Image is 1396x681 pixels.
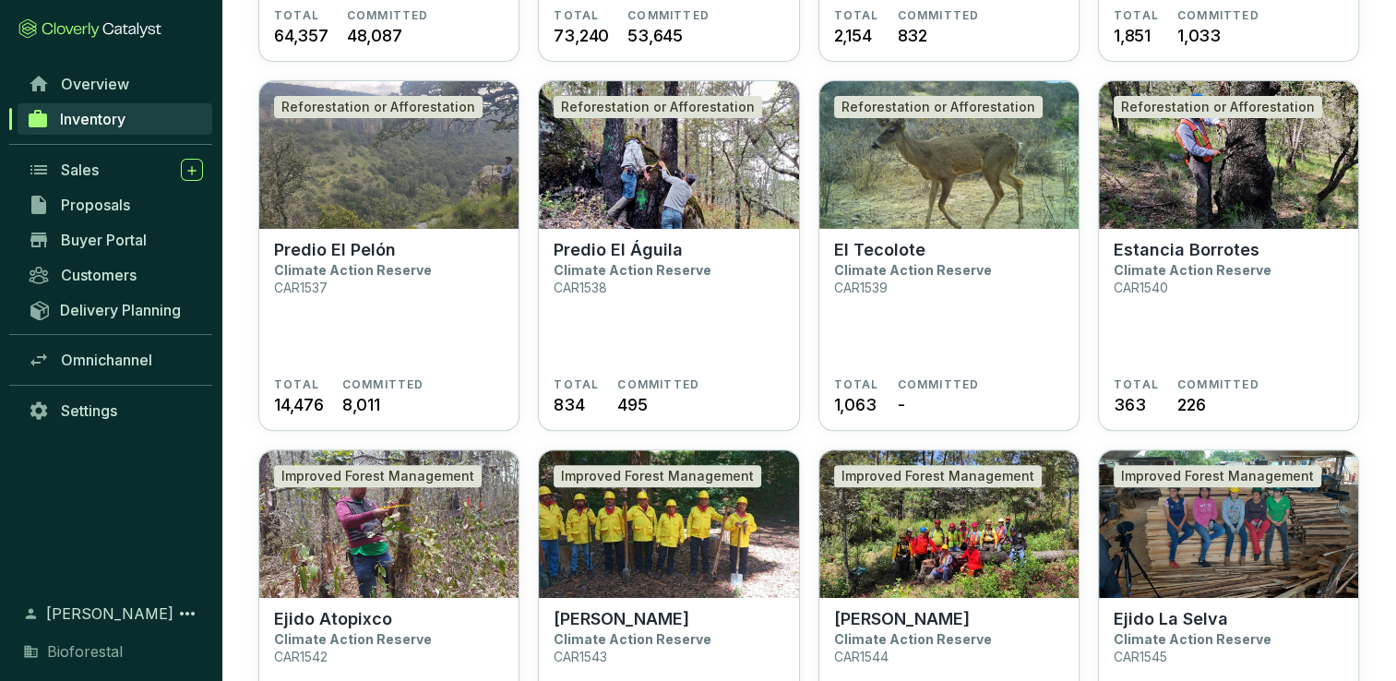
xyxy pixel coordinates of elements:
[834,262,992,278] p: Climate Action Reserve
[834,280,888,295] p: CAR1539
[342,392,380,417] span: 8,011
[1114,465,1321,487] div: Improved Forest Management
[1114,609,1228,629] p: Ejido La Selva
[274,631,432,647] p: Climate Action Reserve
[274,262,432,278] p: Climate Action Reserve
[554,465,761,487] div: Improved Forest Management
[274,96,483,118] div: Reforestation or Afforestation
[554,392,584,417] span: 834
[61,351,152,369] span: Omnichannel
[819,450,1079,598] img: Ejido Zacualtipán
[554,23,609,48] span: 73,240
[538,80,799,431] a: Predio El ÁguilaReforestation or AfforestationPredio El ÁguilaClimate Action ReserveCAR1538TOTAL8...
[18,294,212,325] a: Delivery Planning
[61,196,130,214] span: Proposals
[539,81,798,229] img: Predio El Águila
[1099,450,1358,598] img: Ejido La Selva
[61,231,147,249] span: Buyer Portal
[834,96,1043,118] div: Reforestation or Afforestation
[47,640,123,663] span: Bioforestal
[1177,23,1221,48] span: 1,033
[554,631,711,647] p: Climate Action Reserve
[834,649,889,664] p: CAR1544
[274,8,319,23] span: TOTAL
[18,259,212,291] a: Customers
[18,68,212,100] a: Overview
[342,377,424,392] span: COMMITTED
[18,344,212,376] a: Omnichannel
[1114,280,1168,295] p: CAR1540
[1177,392,1205,417] span: 226
[274,23,328,48] span: 64,357
[259,81,519,229] img: Predio El Pelón
[627,23,683,48] span: 53,645
[834,377,879,392] span: TOTAL
[617,377,699,392] span: COMMITTED
[898,377,980,392] span: COMMITTED
[834,23,872,48] span: 2,154
[554,280,607,295] p: CAR1538
[898,8,980,23] span: COMMITTED
[554,609,689,629] p: [PERSON_NAME]
[834,392,877,417] span: 1,063
[274,465,482,487] div: Improved Forest Management
[1114,392,1145,417] span: 363
[61,161,99,179] span: Sales
[46,603,173,625] span: [PERSON_NAME]
[1114,262,1271,278] p: Climate Action Reserve
[1114,240,1259,260] p: Estancia Borrotes
[259,450,519,598] img: Ejido Atopixco
[274,377,319,392] span: TOTAL
[347,23,402,48] span: 48,087
[554,96,762,118] div: Reforestation or Afforestation
[1098,80,1359,431] a: Estancia BorrotesReforestation or AfforestationEstancia BorrotesClimate Action ReserveCAR1540TOTA...
[61,266,137,284] span: Customers
[898,392,905,417] span: -
[274,609,392,629] p: Ejido Atopixco
[1114,23,1151,48] span: 1,851
[539,450,798,598] img: Ejido Malila
[834,240,925,260] p: El Tecolote
[1114,377,1159,392] span: TOTAL
[1099,81,1358,229] img: Estancia Borrotes
[818,80,1080,431] a: El TecoloteReforestation or AfforestationEl TecoloteClimate Action ReserveCAR1539TOTAL1,063COMMIT...
[554,240,683,260] p: Predio El Águila
[1177,8,1259,23] span: COMMITTED
[18,189,212,221] a: Proposals
[1114,8,1159,23] span: TOTAL
[627,8,710,23] span: COMMITTED
[274,392,324,417] span: 14,476
[18,103,212,135] a: Inventory
[258,80,519,431] a: Predio El PelónReforestation or AfforestationPredio El PelónClimate Action ReserveCAR1537TOTAL14,...
[554,649,607,664] p: CAR1543
[554,262,711,278] p: Climate Action Reserve
[274,280,328,295] p: CAR1537
[898,23,927,48] span: 832
[60,301,181,319] span: Delivery Planning
[1177,377,1259,392] span: COMMITTED
[554,377,599,392] span: TOTAL
[834,631,992,647] p: Climate Action Reserve
[617,392,647,417] span: 495
[61,75,129,93] span: Overview
[18,154,212,185] a: Sales
[1114,649,1167,664] p: CAR1545
[834,465,1042,487] div: Improved Forest Management
[819,81,1079,229] img: El Tecolote
[18,224,212,256] a: Buyer Portal
[1114,96,1322,118] div: Reforestation or Afforestation
[834,8,879,23] span: TOTAL
[274,240,396,260] p: Predio El Pelón
[347,8,429,23] span: COMMITTED
[274,649,328,664] p: CAR1542
[60,110,125,128] span: Inventory
[61,401,117,420] span: Settings
[1114,631,1271,647] p: Climate Action Reserve
[18,395,212,426] a: Settings
[554,8,599,23] span: TOTAL
[834,609,970,629] p: [PERSON_NAME]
